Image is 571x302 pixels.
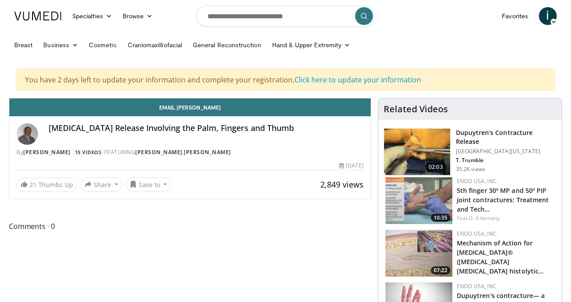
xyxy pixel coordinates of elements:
span: 07:22 [431,266,450,274]
div: You have 2 days left to update your information and complete your registration. [16,69,555,91]
a: Click here to update your information [294,75,421,85]
a: 5th finger 30º MP and 50º PIP joint contractures: Treatment and Tech… [457,186,549,213]
button: Share [81,177,122,192]
input: Search topics, interventions [196,5,375,27]
div: [DATE] [339,162,363,170]
span: 02:03 [425,163,447,171]
span: Comments 0 [9,220,371,232]
a: Browse [117,7,158,25]
a: Endo USA, Inc. [457,177,498,185]
a: İ [539,7,557,25]
a: Mechanism of Action for [MEDICAL_DATA]® ([MEDICAL_DATA] [MEDICAL_DATA] histolytic… [457,239,544,275]
a: 15 Videos [72,148,104,156]
a: [PERSON_NAME] [184,148,231,156]
a: 02:03 Dupuytren's Contracture Release [GEOGRAPHIC_DATA][US_STATE] T. Trumble 35.2K views [384,128,556,175]
a: [PERSON_NAME] [23,148,70,156]
a: Cosmetic [83,36,122,54]
a: Craniomaxilliofacial [122,36,187,54]
a: Breast [9,36,38,54]
a: 07:22 [385,230,452,277]
a: Email [PERSON_NAME] [9,98,371,116]
img: VuMedi Logo [14,12,62,20]
a: [PERSON_NAME] [135,148,182,156]
a: Hand & Upper Extremity [267,36,356,54]
a: 10:35 [385,177,452,224]
span: 2,849 views [320,179,364,190]
div: Feat. [457,214,554,222]
a: Business [38,36,83,54]
a: D. Adamany [469,214,500,222]
h4: Related Videos [384,104,448,114]
div: By FEATURING , [17,148,364,156]
span: 21 [29,180,37,189]
a: General Reconstruction [187,36,267,54]
a: Specialties [67,7,117,25]
p: 35.2K views [456,166,485,173]
img: 9a7f6d9b-8f8d-4cd1-ad66-b7e675c80458.150x105_q85_crop-smart_upscale.jpg [385,177,452,224]
p: [GEOGRAPHIC_DATA][US_STATE] [456,148,556,155]
a: Endo USA, Inc. [457,282,498,290]
h4: [MEDICAL_DATA] Release Involving the Palm, Fingers and Thumb [49,123,364,133]
a: Endo USA, Inc. [457,230,498,237]
h3: Dupuytren's Contracture Release [456,128,556,146]
img: 38790_0000_3.png.150x105_q85_crop-smart_upscale.jpg [384,129,450,175]
span: 10:35 [431,214,450,222]
img: Avatar [17,123,38,145]
p: T. Trumble [456,157,556,164]
a: 21 Thumbs Up [17,178,77,192]
img: 4f28c07a-856f-4770-928d-01fbaac11ded.150x105_q85_crop-smart_upscale.jpg [385,230,452,277]
a: Favorites [497,7,534,25]
button: Save to [126,177,171,192]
